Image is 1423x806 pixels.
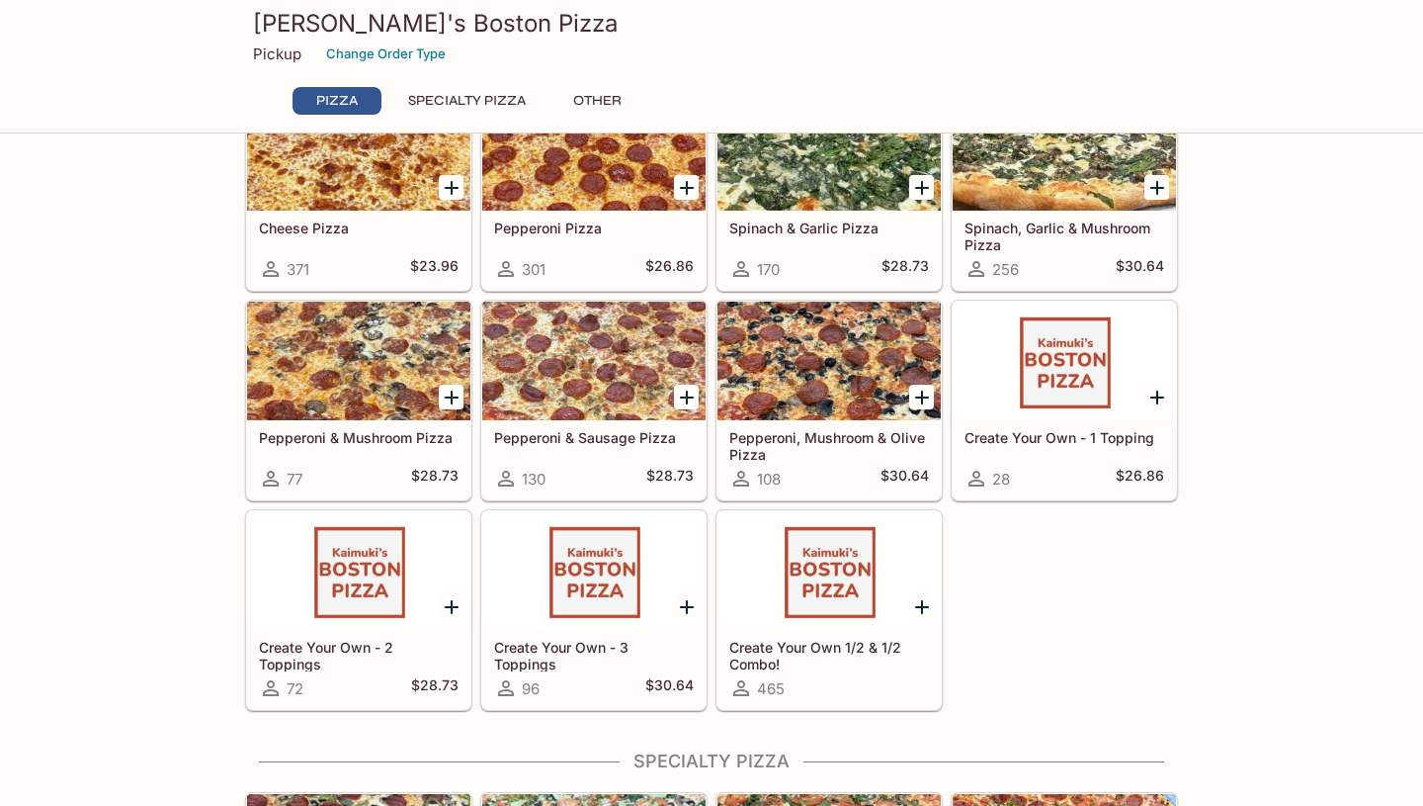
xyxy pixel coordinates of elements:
button: Specialty Pizza [397,87,537,115]
div: Create Your Own - 1 Topping [953,302,1176,420]
div: Create Your Own - 2 Toppings [247,511,470,630]
h4: Specialty Pizza [245,751,1178,772]
button: Add Spinach & Garlic Pizza [909,175,934,200]
div: Create Your Own - 3 Toppings [482,511,706,630]
h5: $30.64 [880,467,929,491]
a: Pepperoni & Mushroom Pizza77$28.73 [246,301,471,500]
a: Create Your Own 1/2 & 1/2 Combo!465 [716,510,942,710]
button: Add Spinach, Garlic & Mushroom Pizza [1144,175,1169,200]
span: 170 [757,260,780,279]
button: Add Create Your Own - 3 Toppings [674,594,699,619]
span: 465 [757,679,785,698]
h5: Pepperoni Pizza [494,220,694,236]
h5: Pepperoni & Mushroom Pizza [259,429,459,446]
button: Change Order Type [317,39,455,69]
button: Add Pepperoni & Mushroom Pizza [439,385,463,409]
h5: Spinach & Garlic Pizza [729,220,929,236]
span: 371 [287,260,309,279]
h5: Cheese Pizza [259,220,459,236]
button: Add Create Your Own - 1 Topping [1144,385,1169,409]
h5: Create Your Own - 2 Toppings [259,639,459,672]
span: 108 [757,470,781,489]
button: Add Cheese Pizza [439,175,463,200]
div: Pepperoni Pizza [482,92,706,211]
a: Create Your Own - 1 Topping28$26.86 [952,301,1177,500]
h5: $28.73 [646,467,694,491]
button: Other [552,87,641,115]
div: Spinach & Garlic Pizza [717,92,941,211]
h5: $28.73 [881,257,929,281]
h5: Create Your Own - 1 Topping [964,429,1164,446]
button: Pizza [293,87,381,115]
button: Add Pepperoni & Sausage Pizza [674,385,699,409]
h5: $30.64 [1116,257,1164,281]
p: Pickup [253,45,301,63]
div: Create Your Own 1/2 & 1/2 Combo! [717,511,941,630]
a: Pepperoni Pizza301$26.86 [481,91,707,291]
a: Cheese Pizza371$23.96 [246,91,471,291]
a: Spinach, Garlic & Mushroom Pizza256$30.64 [952,91,1177,291]
div: Pepperoni & Sausage Pizza [482,302,706,420]
a: Pepperoni, Mushroom & Olive Pizza108$30.64 [716,301,942,500]
h3: [PERSON_NAME]'s Boston Pizza [253,8,1170,39]
h5: $23.96 [410,257,459,281]
h5: $28.73 [411,676,459,700]
span: 72 [287,679,303,698]
a: Spinach & Garlic Pizza170$28.73 [716,91,942,291]
div: Pepperoni & Mushroom Pizza [247,302,470,420]
a: Create Your Own - 3 Toppings96$30.64 [481,510,707,710]
button: Add Pepperoni, Mushroom & Olive Pizza [909,385,934,409]
h5: Create Your Own 1/2 & 1/2 Combo! [729,639,929,672]
button: Add Pepperoni Pizza [674,175,699,200]
a: Create Your Own - 2 Toppings72$28.73 [246,510,471,710]
span: 96 [522,679,540,698]
span: 77 [287,470,302,489]
span: 28 [992,470,1010,489]
button: Add Create Your Own 1/2 & 1/2 Combo! [909,594,934,619]
div: Spinach, Garlic & Mushroom Pizza [953,92,1176,211]
h5: $26.86 [645,257,694,281]
h5: Pepperoni & Sausage Pizza [494,429,694,446]
span: 130 [522,470,545,489]
h5: Spinach, Garlic & Mushroom Pizza [964,220,1164,252]
button: Add Create Your Own - 2 Toppings [439,594,463,619]
a: Pepperoni & Sausage Pizza130$28.73 [481,301,707,500]
div: Cheese Pizza [247,92,470,211]
span: 301 [522,260,545,279]
h5: $30.64 [645,676,694,700]
div: Pepperoni, Mushroom & Olive Pizza [717,302,941,420]
h5: Pepperoni, Mushroom & Olive Pizza [729,429,929,462]
span: 256 [992,260,1019,279]
h5: $26.86 [1116,467,1164,491]
h5: $28.73 [411,467,459,491]
h5: Create Your Own - 3 Toppings [494,639,694,672]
